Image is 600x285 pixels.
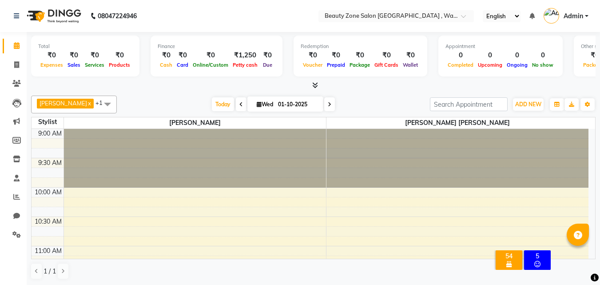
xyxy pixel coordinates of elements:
[326,117,589,128] span: [PERSON_NAME] [PERSON_NAME]
[38,62,65,68] span: Expenses
[372,50,401,60] div: ₹0
[158,50,175,60] div: ₹0
[32,117,64,127] div: Stylist
[476,62,505,68] span: Upcoming
[38,43,132,50] div: Total
[325,62,347,68] span: Prepaid
[301,43,420,50] div: Redemption
[230,50,260,60] div: ₹1,250
[515,101,541,108] span: ADD NEW
[301,50,325,60] div: ₹0
[36,158,64,168] div: 9:30 AM
[347,62,372,68] span: Package
[260,50,275,60] div: ₹0
[254,101,275,108] span: Wed
[107,50,132,60] div: ₹0
[401,62,420,68] span: Wallet
[87,100,91,107] a: x
[158,43,275,50] div: Finance
[530,50,556,60] div: 0
[230,62,260,68] span: Petty cash
[445,62,476,68] span: Completed
[65,62,83,68] span: Sales
[212,97,234,111] span: Today
[65,50,83,60] div: ₹0
[325,50,347,60] div: ₹0
[445,43,556,50] div: Appointment
[430,97,508,111] input: Search Appointment
[44,267,56,276] span: 1 / 1
[530,62,556,68] span: No show
[64,117,326,128] span: [PERSON_NAME]
[513,98,544,111] button: ADD NEW
[33,188,64,197] div: 10:00 AM
[175,50,191,60] div: ₹0
[301,62,325,68] span: Voucher
[38,50,65,60] div: ₹0
[505,50,530,60] div: 0
[497,252,521,260] div: 54
[33,246,64,256] div: 11:00 AM
[401,50,420,60] div: ₹0
[445,50,476,60] div: 0
[83,50,107,60] div: ₹0
[40,100,87,107] span: [PERSON_NAME]
[372,62,401,68] span: Gift Cards
[563,249,591,276] iframe: chat widget
[107,62,132,68] span: Products
[505,62,530,68] span: Ongoing
[476,50,505,60] div: 0
[191,50,230,60] div: ₹0
[544,8,559,24] img: Admin
[36,129,64,138] div: 9:00 AM
[347,50,372,60] div: ₹0
[261,62,274,68] span: Due
[23,4,83,28] img: logo
[526,252,549,260] div: 5
[95,99,109,106] span: +1
[158,62,175,68] span: Cash
[275,98,320,111] input: 2025-10-01
[191,62,230,68] span: Online/Custom
[175,62,191,68] span: Card
[83,62,107,68] span: Services
[98,4,137,28] b: 08047224946
[564,12,583,21] span: Admin
[33,217,64,226] div: 10:30 AM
